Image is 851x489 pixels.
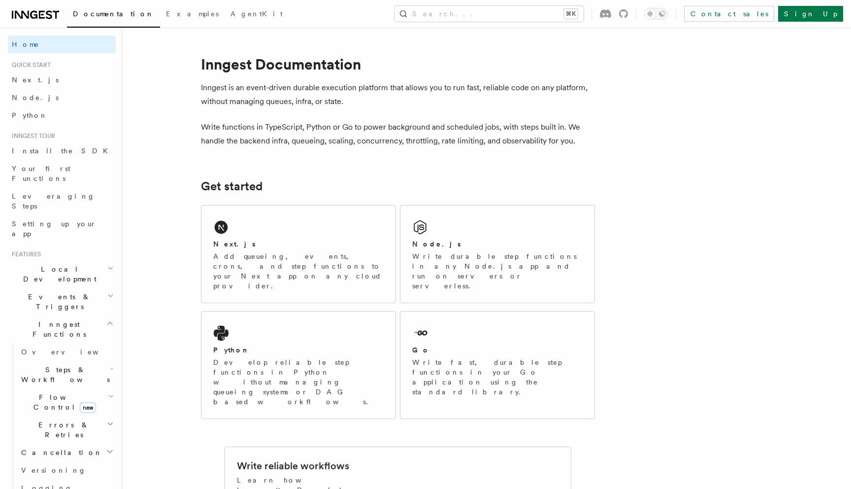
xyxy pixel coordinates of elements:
[17,420,107,440] span: Errors & Retries
[12,220,97,238] span: Setting up your app
[8,260,116,288] button: Local Development
[8,106,116,124] a: Python
[21,348,123,356] span: Overview
[201,311,396,419] a: PythonDevelop reliable step functions in Python without managing queueing systems or DAG based wo...
[8,89,116,106] a: Node.js
[230,10,283,18] span: AgentKit
[12,192,95,210] span: Leveraging Steps
[213,239,256,249] h2: Next.js
[237,459,349,473] h2: Write reliable workflows
[8,215,116,243] a: Setting up your app
[213,345,250,355] h2: Python
[12,76,59,84] span: Next.js
[400,205,595,303] a: Node.jsWrite durable step functions in any Node.js app and run on servers or serverless.
[12,111,48,119] span: Python
[12,94,59,102] span: Node.js
[412,345,430,355] h2: Go
[201,120,595,148] p: Write functions in TypeScript, Python or Go to power background and scheduled jobs, with steps bu...
[17,388,116,416] button: Flow Controlnew
[201,179,262,193] a: Get started
[8,160,116,187] a: Your first Functions
[8,142,116,160] a: Install the SDK
[8,315,116,343] button: Inngest Functions
[684,6,774,22] a: Contact sales
[213,357,384,407] p: Develop reliable step functions in Python without managing queueing systems or DAG based workflows.
[12,39,39,49] span: Home
[67,3,160,28] a: Documentation
[17,343,116,361] a: Overview
[564,9,578,19] kbd: ⌘K
[21,466,86,474] span: Versioning
[166,10,219,18] span: Examples
[160,3,225,27] a: Examples
[778,6,843,22] a: Sign Up
[412,251,583,291] p: Write durable step functions in any Node.js app and run on servers or serverless.
[8,132,55,140] span: Inngest tour
[400,311,595,419] a: GoWrite fast, durable step functions in your Go application using the standard library.
[8,61,51,69] span: Quick start
[17,461,116,479] a: Versioning
[8,187,116,215] a: Leveraging Steps
[394,6,584,22] button: Search...⌘K
[8,264,107,284] span: Local Development
[8,292,107,312] span: Events & Triggers
[17,448,102,457] span: Cancellation
[201,55,595,73] h1: Inngest Documentation
[412,239,461,249] h2: Node.js
[644,8,668,20] button: Toggle dark mode
[17,361,116,388] button: Steps & Workflows
[225,3,289,27] a: AgentKit
[201,81,595,108] p: Inngest is an event-driven durable execution platform that allows you to run fast, reliable code ...
[213,251,384,291] p: Add queueing, events, crons, and step functions to your Next app on any cloud provider.
[8,319,106,339] span: Inngest Functions
[12,147,114,155] span: Install the SDK
[8,250,41,258] span: Features
[201,205,396,303] a: Next.jsAdd queueing, events, crons, and step functions to your Next app on any cloud provider.
[17,444,116,461] button: Cancellation
[8,288,116,315] button: Events & Triggers
[12,165,70,182] span: Your first Functions
[8,71,116,89] a: Next.js
[17,392,108,412] span: Flow Control
[80,402,96,413] span: new
[73,10,154,18] span: Documentation
[412,357,583,397] p: Write fast, durable step functions in your Go application using the standard library.
[17,365,110,384] span: Steps & Workflows
[8,35,116,53] a: Home
[17,416,116,444] button: Errors & Retries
